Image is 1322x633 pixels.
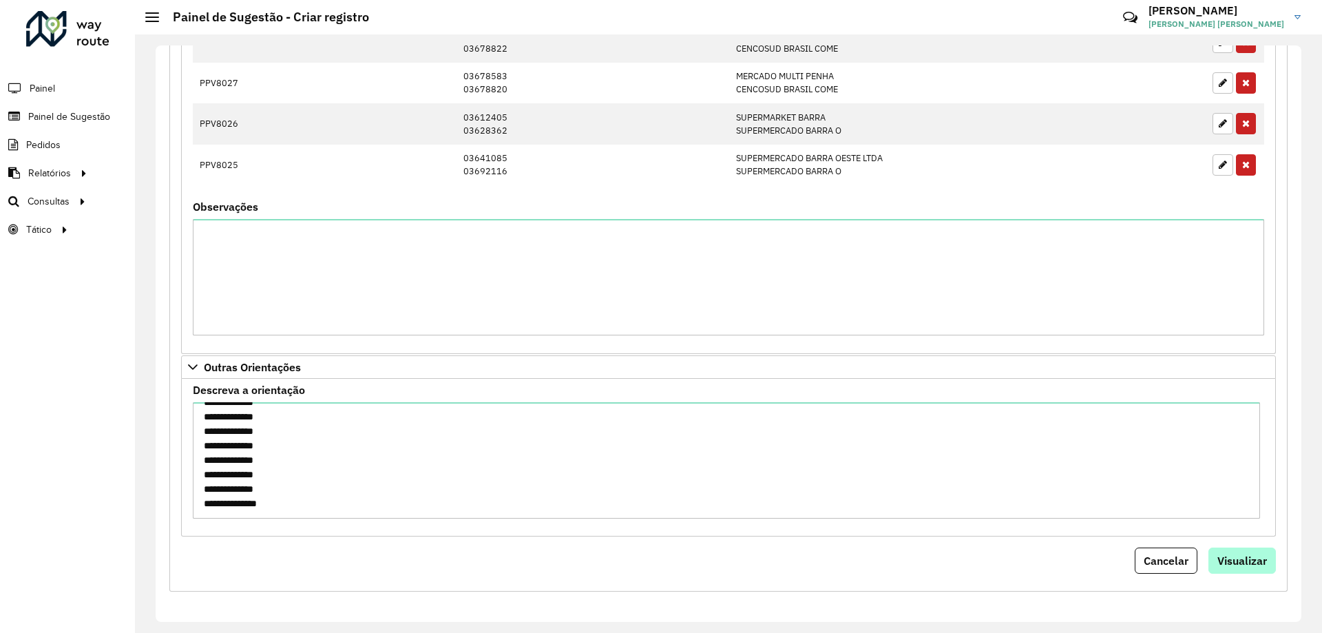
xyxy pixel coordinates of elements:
[1148,4,1284,17] h3: [PERSON_NAME]
[30,81,55,96] span: Painel
[193,145,297,185] td: PPV8025
[193,103,297,144] td: PPV8026
[1135,548,1197,574] button: Cancelar
[457,103,728,144] td: 03612405 03628362
[1148,18,1284,30] span: [PERSON_NAME] [PERSON_NAME]
[1217,554,1267,568] span: Visualizar
[28,194,70,209] span: Consultas
[26,222,52,237] span: Tático
[1208,548,1276,574] button: Visualizar
[728,103,1049,144] td: SUPERMARKET BARRA SUPERMERCADO BARRA O
[181,379,1276,537] div: Outras Orientações
[204,362,301,373] span: Outras Orientações
[193,198,258,215] label: Observações
[728,145,1049,185] td: SUPERMERCADO BARRA OESTE LTDA SUPERMERCADO BARRA O
[181,355,1276,379] a: Outras Orientações
[1144,554,1188,568] span: Cancelar
[1115,3,1145,32] a: Contato Rápido
[728,63,1049,103] td: MERCADO MULTI PENHA CENCOSUD BRASIL COME
[28,110,110,124] span: Painel de Sugestão
[193,382,305,398] label: Descreva a orientação
[26,138,61,152] span: Pedidos
[457,145,728,185] td: 03641085 03692116
[193,63,297,103] td: PPV8027
[159,10,369,25] h2: Painel de Sugestão - Criar registro
[28,166,71,180] span: Relatórios
[457,63,728,103] td: 03678583 03678820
